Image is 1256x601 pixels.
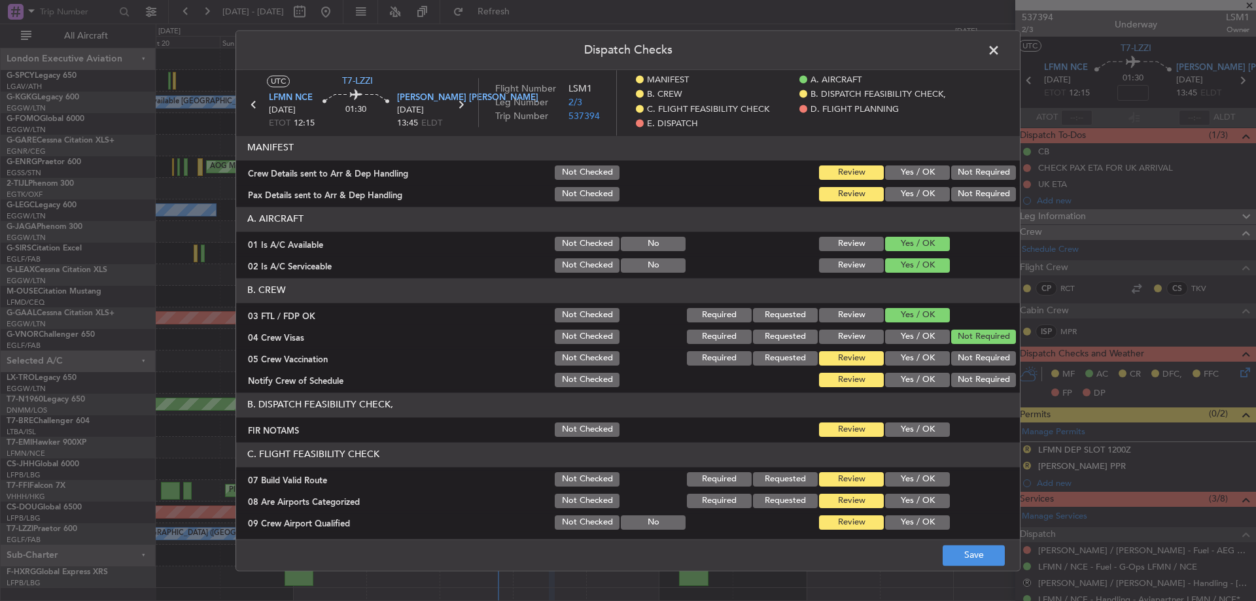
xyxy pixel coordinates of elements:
header: Dispatch Checks [236,31,1020,70]
button: Not Required [951,373,1016,387]
button: Not Required [951,351,1016,366]
button: Not Required [951,330,1016,344]
button: Not Required [951,165,1016,180]
button: Not Required [951,187,1016,201]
